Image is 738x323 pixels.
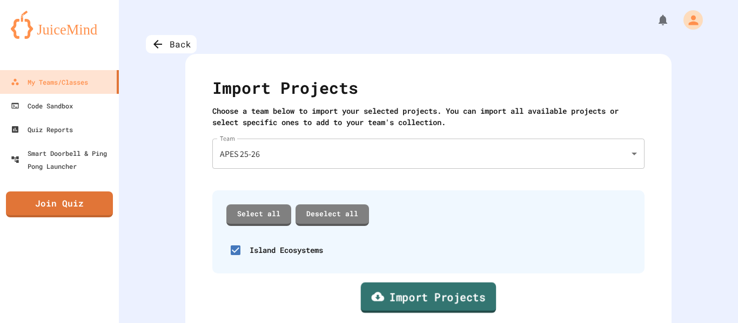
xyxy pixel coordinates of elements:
div: My Notifications [636,11,672,29]
a: Join Quiz [6,191,113,217]
div: My Teams/Classes [11,75,88,88]
div: Choose a team below to import your selected projects. You can import all available projects or se... [212,105,645,128]
div: Quiz Reports [11,123,73,136]
a: Select all [226,204,291,226]
div: Code Sandbox [11,99,73,112]
div: Smart Doorbell & Ping Pong Launcher [11,147,115,173]
label: Team [220,134,235,143]
div: APES 25-26 [212,139,645,169]
div: Back [146,35,197,53]
div: My Account [672,8,706,32]
a: Deselect all [296,204,369,226]
a: Import Projects [361,282,497,313]
img: logo-orange.svg [11,11,108,39]
div: Import Projects [212,75,645,105]
div: Island Ecosystems [250,244,323,256]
